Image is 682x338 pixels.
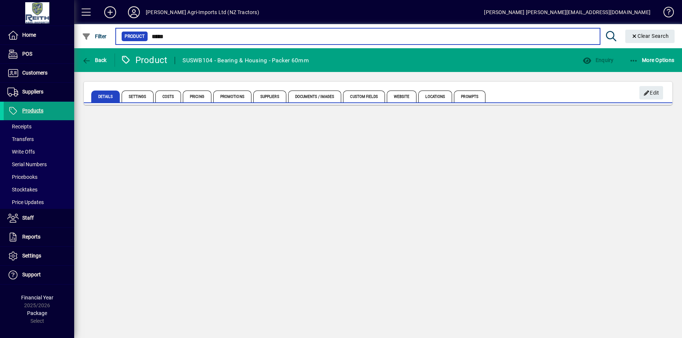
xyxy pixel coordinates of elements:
span: Pricing [183,91,211,102]
a: POS [4,45,74,63]
span: Back [82,57,107,63]
a: Support [4,266,74,284]
span: Website [387,91,417,102]
span: Product [125,33,145,40]
span: Products [22,108,43,114]
span: Write Offs [7,149,35,155]
span: Pricebooks [7,174,37,180]
span: Serial Numbers [7,161,47,167]
a: Pricebooks [4,171,74,183]
span: Custom Fields [343,91,385,102]
span: More Options [629,57,675,63]
span: Suppliers [253,91,286,102]
button: Filter [80,30,109,43]
span: Home [22,32,36,38]
span: Stocktakes [7,187,37,193]
span: Clear Search [631,33,669,39]
span: Details [91,91,120,102]
span: Customers [22,70,47,76]
a: Settings [4,247,74,265]
a: Receipts [4,120,74,133]
button: More Options [627,53,676,67]
span: Settings [122,91,154,102]
a: Reports [4,228,74,246]
span: Costs [155,91,181,102]
span: Documents / Images [288,91,342,102]
span: Suppliers [22,89,43,95]
span: POS [22,51,32,57]
app-page-header-button: Back [74,53,115,67]
span: Prompts [454,91,485,102]
span: Reports [22,234,40,240]
a: Staff [4,209,74,227]
a: Suppliers [4,83,74,101]
span: Staff [22,215,34,221]
a: Transfers [4,133,74,145]
button: Back [80,53,109,67]
span: Edit [643,87,659,99]
div: [PERSON_NAME] Agri-Imports Ltd (NZ Tractors) [146,6,259,18]
a: Customers [4,64,74,82]
span: Transfers [7,136,34,142]
button: Add [98,6,122,19]
span: Settings [22,253,41,259]
span: Package [27,310,47,316]
span: Support [22,272,41,278]
span: Price Updates [7,199,44,205]
div: SUSWB104 - Bearing & Housing - Packer 60mm [182,55,309,66]
a: Write Offs [4,145,74,158]
span: Filter [82,33,107,39]
button: Edit [639,86,663,99]
a: Stocktakes [4,183,74,196]
div: Product [121,54,168,66]
span: Financial Year [21,295,53,301]
span: Promotions [213,91,251,102]
span: Receipts [7,124,32,129]
div: [PERSON_NAME] [PERSON_NAME][EMAIL_ADDRESS][DOMAIN_NAME] [484,6,650,18]
a: Knowledge Base [658,1,673,26]
span: Locations [418,91,452,102]
a: Price Updates [4,196,74,209]
button: Clear [625,30,675,43]
a: Serial Numbers [4,158,74,171]
a: Home [4,26,74,45]
button: Profile [122,6,146,19]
